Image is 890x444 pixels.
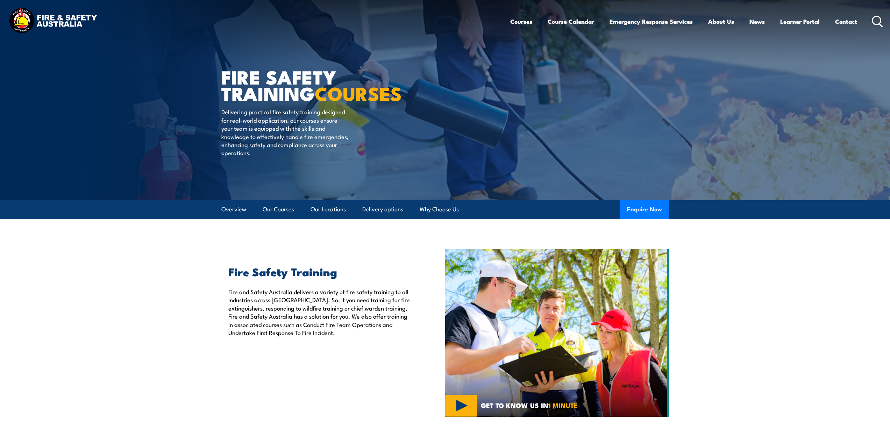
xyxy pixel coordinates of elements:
span: GET TO KNOW US IN [481,402,578,408]
p: Delivering practical fire safety training designed for real-world application, our courses ensure... [221,108,349,157]
a: About Us [708,12,734,31]
p: Fire and Safety Australia delivers a variety of fire safety training to all industries across [GE... [228,287,413,336]
a: Contact [835,12,857,31]
a: Our Locations [311,200,346,219]
a: News [749,12,765,31]
a: Courses [510,12,532,31]
a: Emergency Response Services [610,12,693,31]
strong: COURSES [315,78,402,107]
a: Delivery options [362,200,403,219]
a: Our Courses [263,200,294,219]
button: Enquire Now [620,200,669,219]
h1: FIRE SAFETY TRAINING [221,68,394,101]
strong: 1 MINUTE [548,400,578,410]
a: Course Calendar [548,12,594,31]
h2: Fire Safety Training [228,267,413,276]
a: Why Choose Us [420,200,459,219]
img: Fire Safety Training Courses [445,249,669,417]
a: Learner Portal [780,12,820,31]
a: Overview [221,200,246,219]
